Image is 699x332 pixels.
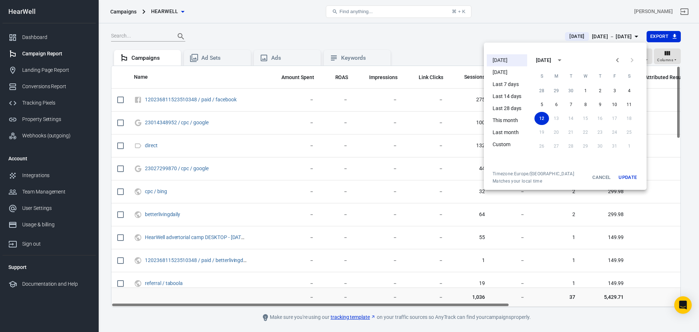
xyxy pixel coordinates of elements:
div: Open Intercom Messenger [674,296,692,314]
button: 5 [534,98,549,111]
span: Matches your local time [493,178,574,184]
button: 29 [549,84,564,97]
li: Last 7 days [487,78,527,90]
span: Tuesday [564,69,577,83]
button: 7 [564,98,578,111]
button: 30 [564,84,578,97]
button: 6 [549,98,564,111]
button: 11 [622,98,636,111]
button: Cancel [590,171,613,184]
li: Last 28 days [487,102,527,114]
button: 3 [607,84,622,97]
span: Thursday [593,69,607,83]
span: Sunday [535,69,548,83]
li: Last 14 days [487,90,527,102]
button: 10 [607,98,622,111]
button: Previous month [610,53,625,67]
button: 12 [534,112,549,125]
button: calendar view is open, switch to year view [553,54,566,66]
span: Wednesday [579,69,592,83]
button: 9 [593,98,607,111]
button: 2 [593,84,607,97]
div: [DATE] [536,56,551,64]
span: Monday [550,69,563,83]
span: Saturday [623,69,636,83]
button: 4 [622,84,636,97]
div: Timezone: Europe/[GEOGRAPHIC_DATA] [493,171,574,177]
button: Update [616,171,639,184]
li: This month [487,114,527,126]
li: [DATE] [487,54,527,66]
button: 8 [578,98,593,111]
button: 28 [534,84,549,97]
span: Friday [608,69,621,83]
li: Custom [487,138,527,151]
li: [DATE] [487,66,527,78]
button: 1 [578,84,593,97]
li: Last month [487,126,527,138]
